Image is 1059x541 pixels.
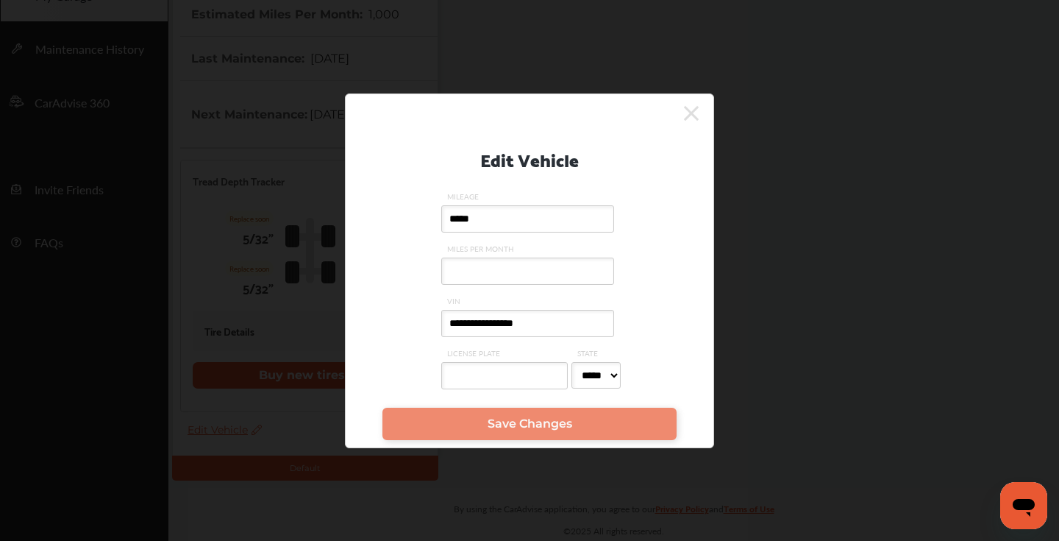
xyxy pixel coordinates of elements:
[441,191,618,202] span: MILEAGE
[441,310,614,337] input: VIN
[441,205,614,233] input: MILEAGE
[382,408,677,440] a: Save Changes
[441,348,571,358] span: LICENSE PLATE
[571,362,621,389] select: STATE
[441,244,618,254] span: MILES PER MONTH
[441,362,568,389] input: LICENSE PLATE
[441,258,614,285] input: MILES PER MONTH
[441,296,618,306] span: VIN
[488,417,572,431] span: Save Changes
[1000,482,1047,529] iframe: Button to launch messaging window
[571,348,624,358] span: STATE
[480,144,579,174] p: Edit Vehicle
